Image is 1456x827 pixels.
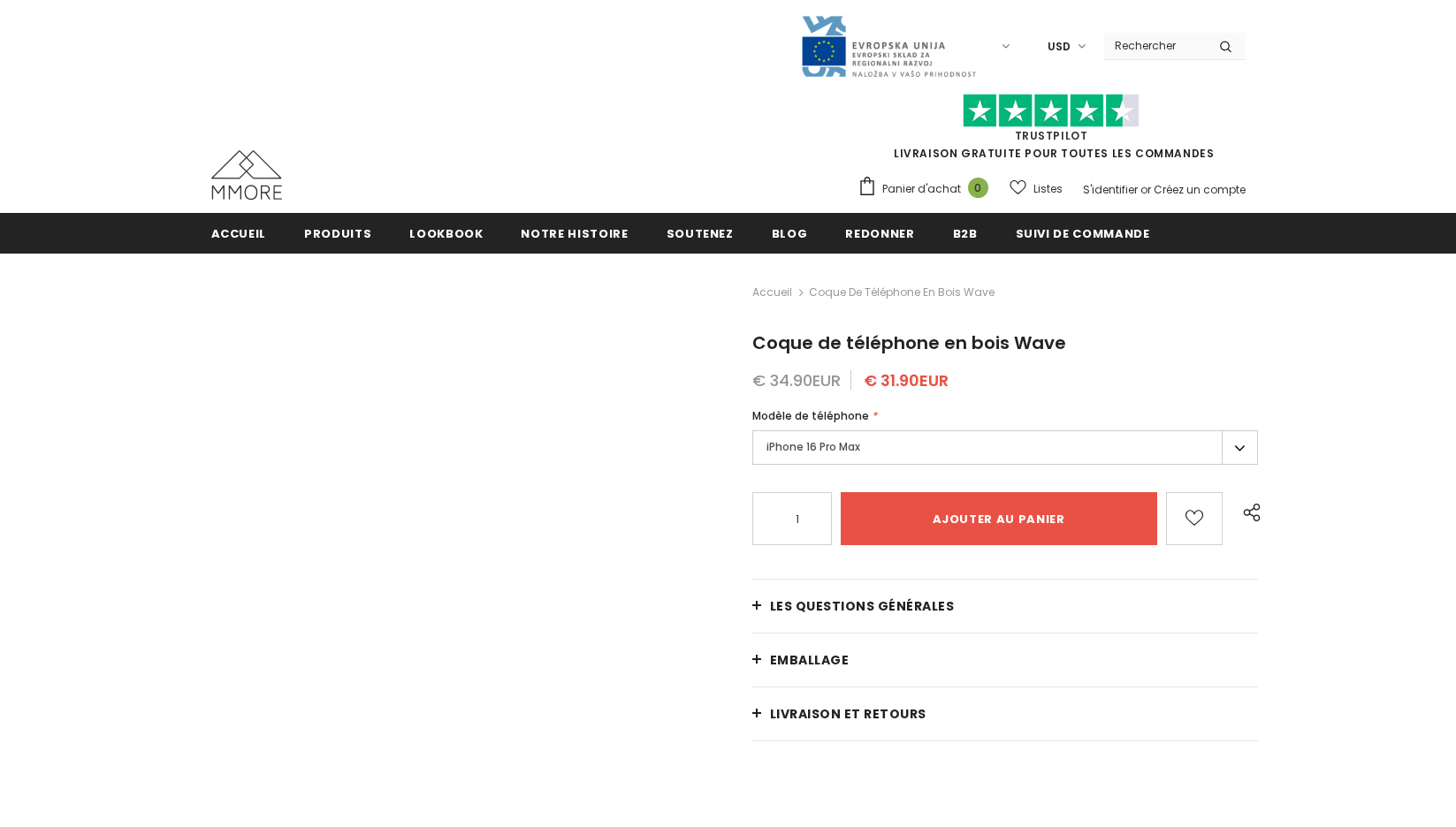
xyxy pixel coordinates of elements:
a: EMBALLAGE [752,634,1259,687]
span: € 34.90EUR [752,369,841,391]
a: Accueil [752,282,792,303]
span: Notre histoire [521,225,628,242]
span: Panier d'achat [882,180,961,198]
a: Notre histoire [521,213,628,253]
img: Javni Razpis [800,14,977,79]
img: Cas MMORE [211,150,282,200]
span: Accueil [211,225,267,242]
span: Coque de téléphone en bois Wave [752,330,1066,355]
input: Ajouter au panier [841,492,1157,545]
a: TrustPilot [1015,128,1088,143]
span: Modèle de téléphone [752,408,869,423]
a: Produits [304,213,371,253]
span: EMBALLAGE [770,651,850,669]
span: Livraison et retours [770,705,926,723]
span: 0 [968,178,988,198]
input: Search Site [1104,33,1206,58]
a: Panier d'achat 0 [858,176,997,202]
span: Blog [772,225,808,242]
span: Les questions générales [770,597,955,615]
a: Créez un compte [1154,182,1246,197]
a: Javni Razpis [800,38,977,53]
a: Blog [772,213,808,253]
label: iPhone 16 Pro Max [752,430,1259,465]
a: Les questions générales [752,580,1259,633]
span: soutenez [667,225,734,242]
span: LIVRAISON GRATUITE POUR TOUTES LES COMMANDES [858,102,1246,161]
span: Suivi de commande [1016,225,1150,242]
span: Lookbook [409,225,483,242]
img: Faites confiance aux étoiles pilotes [963,94,1140,128]
a: Listes [1010,173,1063,204]
a: Suivi de commande [1016,213,1150,253]
a: soutenez [667,213,734,253]
a: Lookbook [409,213,483,253]
span: or [1140,182,1151,197]
span: Listes [1033,180,1063,198]
span: Coque de téléphone en bois Wave [809,282,995,303]
span: USD [1048,38,1071,56]
span: € 31.90EUR [864,369,949,391]
span: Redonner [845,225,914,242]
a: B2B [953,213,978,253]
span: Produits [304,225,371,242]
a: Accueil [211,213,267,253]
span: B2B [953,225,978,242]
a: Redonner [845,213,914,253]
a: S'identifier [1083,182,1138,197]
a: Livraison et retours [752,687,1259,740]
